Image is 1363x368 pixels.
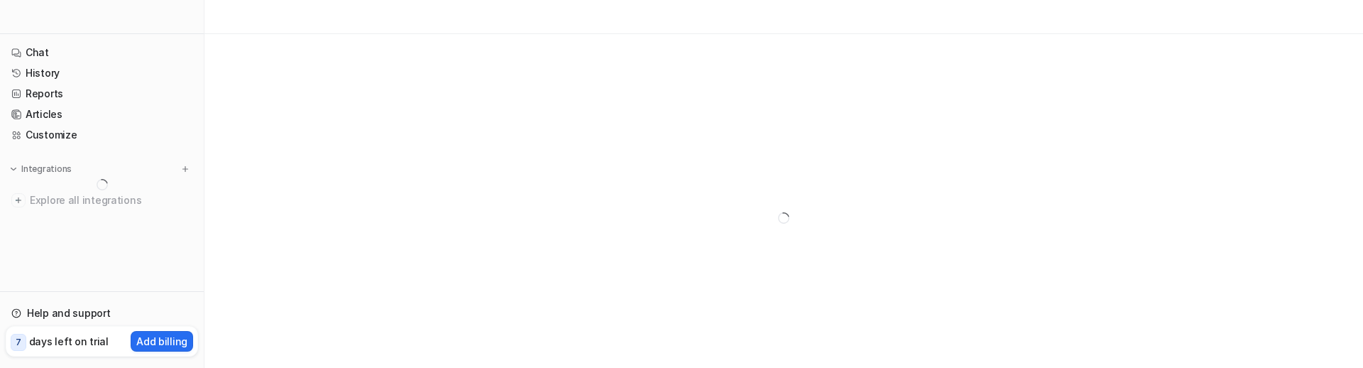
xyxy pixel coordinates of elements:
[6,43,198,63] a: Chat
[131,331,193,352] button: Add billing
[180,164,190,174] img: menu_add.svg
[29,334,109,349] p: days left on trial
[6,190,198,210] a: Explore all integrations
[6,104,198,124] a: Articles
[16,336,21,349] p: 7
[6,63,198,83] a: History
[21,163,72,175] p: Integrations
[6,162,76,176] button: Integrations
[6,84,198,104] a: Reports
[6,125,198,145] a: Customize
[30,189,192,212] span: Explore all integrations
[11,193,26,207] img: explore all integrations
[136,334,187,349] p: Add billing
[9,164,18,174] img: expand menu
[6,303,198,323] a: Help and support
